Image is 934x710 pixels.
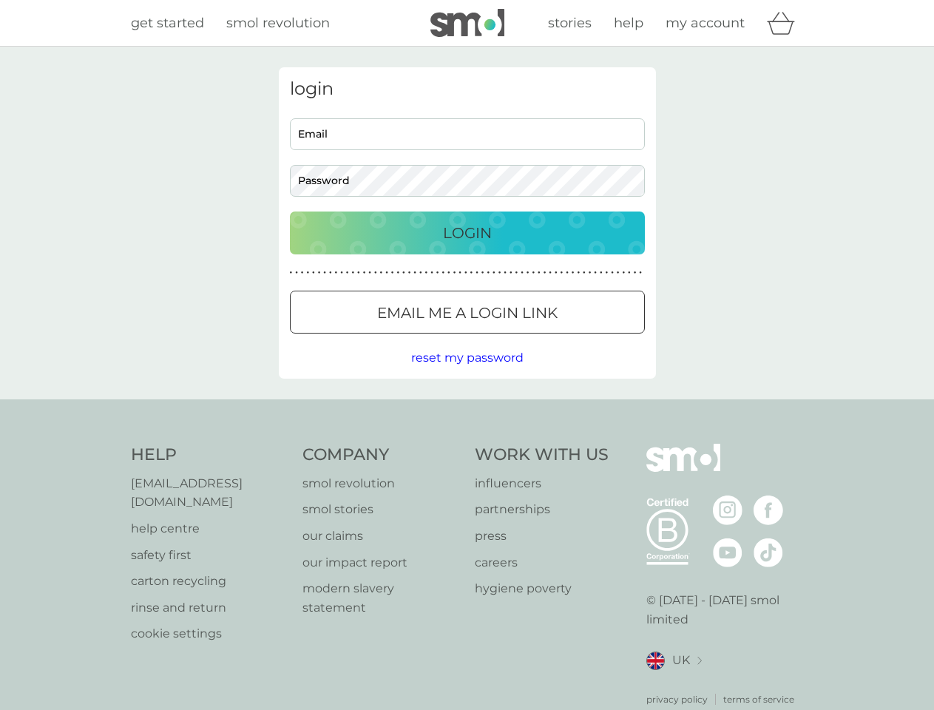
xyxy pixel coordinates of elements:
[131,444,288,467] h4: Help
[548,15,592,31] span: stories
[614,13,643,34] a: help
[323,269,326,277] p: ●
[600,269,603,277] p: ●
[131,13,204,34] a: get started
[697,657,702,665] img: select a new location
[335,269,338,277] p: ●
[430,269,433,277] p: ●
[475,527,609,546] a: press
[476,269,478,277] p: ●
[357,269,360,277] p: ●
[430,9,504,37] img: smol
[290,269,293,277] p: ●
[329,269,332,277] p: ●
[475,474,609,493] a: influencers
[419,269,422,277] p: ●
[131,572,288,591] a: carton recycling
[290,78,645,100] h3: login
[346,269,349,277] p: ●
[723,692,794,706] a: terms of service
[548,13,592,34] a: stories
[131,15,204,31] span: get started
[306,269,309,277] p: ●
[504,269,507,277] p: ●
[411,351,524,365] span: reset my password
[577,269,580,277] p: ●
[302,474,460,493] a: smol revolution
[566,269,569,277] p: ●
[713,538,742,567] img: visit the smol Youtube page
[302,527,460,546] p: our claims
[754,496,783,525] img: visit the smol Facebook page
[411,348,524,368] button: reset my password
[475,579,609,598] a: hygiene poverty
[425,269,428,277] p: ●
[583,269,586,277] p: ●
[572,269,575,277] p: ●
[555,269,558,277] p: ●
[302,500,460,519] a: smol stories
[396,269,399,277] p: ●
[646,652,665,670] img: UK flag
[391,269,394,277] p: ●
[226,15,330,31] span: smol revolution
[475,444,609,467] h4: Work With Us
[402,269,405,277] p: ●
[302,579,460,617] a: modern slavery statement
[290,212,645,254] button: Login
[487,269,490,277] p: ●
[498,269,501,277] p: ●
[447,269,450,277] p: ●
[464,269,467,277] p: ●
[589,269,592,277] p: ●
[646,692,708,706] p: privacy policy
[493,269,495,277] p: ●
[312,269,315,277] p: ●
[666,13,745,34] a: my account
[302,553,460,572] a: our impact report
[458,269,461,277] p: ●
[131,519,288,538] a: help centre
[475,553,609,572] a: careers
[131,474,288,512] a: [EMAIL_ADDRESS][DOMAIN_NAME]
[549,269,552,277] p: ●
[544,269,546,277] p: ●
[131,598,288,618] a: rinse and return
[301,269,304,277] p: ●
[377,301,558,325] p: Email me a login link
[443,221,492,245] p: Login
[611,269,614,277] p: ●
[475,500,609,519] a: partnerships
[131,546,288,565] a: safety first
[510,269,512,277] p: ●
[614,15,643,31] span: help
[481,269,484,277] p: ●
[226,13,330,34] a: smol revolution
[131,624,288,643] p: cookie settings
[622,269,625,277] p: ●
[290,291,645,334] button: Email me a login link
[295,269,298,277] p: ●
[646,444,720,494] img: smol
[672,651,690,670] span: UK
[408,269,411,277] p: ●
[368,269,371,277] p: ●
[453,269,456,277] p: ●
[374,269,377,277] p: ●
[532,269,535,277] p: ●
[713,496,742,525] img: visit the smol Instagram page
[606,269,609,277] p: ●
